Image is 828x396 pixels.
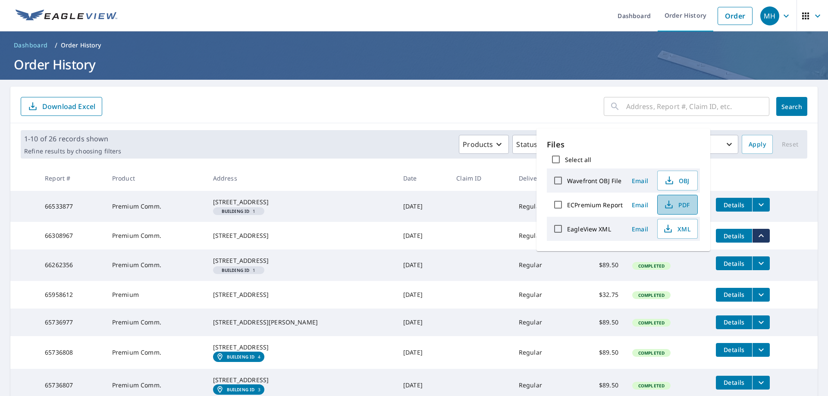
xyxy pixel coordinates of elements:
li: / [55,40,57,50]
em: Building ID [222,268,250,272]
button: OBJ [657,171,698,190]
button: PDF [657,195,698,215]
button: detailsBtn-66262356 [716,256,752,270]
span: Details [721,290,747,299]
td: Regular [512,336,572,369]
button: Email [626,198,654,212]
td: 65736977 [38,309,105,336]
td: Regular [512,249,572,281]
span: Completed [633,292,670,298]
div: [STREET_ADDRESS] [213,256,389,265]
td: [DATE] [396,249,449,281]
button: Download Excel [21,97,102,116]
span: Details [721,201,747,209]
a: Order [718,7,753,25]
div: [STREET_ADDRESS] [213,343,389,352]
input: Address, Report #, Claim ID, etc. [626,94,769,118]
td: [DATE] [396,222,449,249]
button: filesDropdownBtn-65736977 [752,315,770,329]
button: detailsBtn-65736807 [716,376,752,390]
span: Completed [633,263,670,269]
span: 1 [216,209,261,213]
span: Completed [633,383,670,389]
span: Dashboard [14,41,48,50]
span: Email [630,225,650,233]
div: MH [760,6,779,25]
button: detailsBtn-65736977 [716,315,752,329]
button: detailsBtn-65958612 [716,288,752,302]
th: Date [396,165,449,191]
span: Details [721,378,747,387]
label: ECPremium Report [567,201,623,209]
button: XML [657,219,698,239]
td: Regular [512,281,572,309]
p: Download Excel [42,102,95,111]
p: Files [547,139,700,150]
span: Details [721,318,747,326]
button: Search [776,97,807,116]
button: filesDropdownBtn-65736808 [752,343,770,357]
button: Email [626,174,654,187]
a: Building ID4 [213,352,264,362]
span: PDF [663,200,690,210]
p: 1-10 of 26 records shown [24,134,121,144]
td: $89.50 [572,336,625,369]
img: EV Logo [16,9,117,22]
button: filesDropdownBtn-65958612 [752,288,770,302]
p: Order History [61,41,101,50]
td: $32.75 [572,281,625,309]
span: Email [630,201,650,209]
span: Apply [749,139,766,150]
span: Completed [633,320,670,326]
div: [STREET_ADDRESS] [213,231,389,240]
label: EagleView XML [567,225,611,233]
label: Wavefront OBJ File [567,177,621,185]
a: Dashboard [10,38,51,52]
button: filesDropdownBtn-66308967 [752,229,770,243]
p: Products [463,139,493,150]
td: Premium Comm. [105,309,206,336]
th: Report # [38,165,105,191]
span: 1 [216,268,261,272]
a: Building ID3 [213,384,264,395]
button: Status [512,135,553,154]
td: Regular [512,309,572,336]
button: detailsBtn-65736808 [716,343,752,357]
th: Product [105,165,206,191]
button: filesDropdownBtn-65736807 [752,376,770,390]
td: Regular [512,191,572,222]
span: Search [783,103,800,111]
label: Select all [565,156,591,164]
td: 65736808 [38,336,105,369]
td: $89.50 [572,309,625,336]
td: Premium [105,281,206,309]
td: Regular [512,222,572,249]
button: Products [459,135,509,154]
button: Email [626,222,654,236]
span: XML [663,224,690,234]
td: [DATE] [396,281,449,309]
td: $89.50 [572,249,625,281]
p: Status [516,139,537,150]
td: Premium Comm. [105,249,206,281]
th: Claim ID [449,165,512,191]
td: 66308967 [38,222,105,249]
td: Premium Comm. [105,336,206,369]
em: Building ID [227,387,255,392]
td: [DATE] [396,191,449,222]
span: Details [721,346,747,354]
td: [DATE] [396,309,449,336]
span: Completed [633,350,670,356]
nav: breadcrumb [10,38,818,52]
button: filesDropdownBtn-66533877 [752,198,770,212]
div: [STREET_ADDRESS] [213,376,389,384]
td: Premium Comm. [105,222,206,249]
div: [STREET_ADDRESS] [213,198,389,206]
td: [DATE] [396,336,449,369]
th: Delivery [512,165,572,191]
div: [STREET_ADDRESS][PERSON_NAME] [213,318,389,327]
h1: Order History [10,56,818,73]
em: Building ID [222,209,250,213]
p: Refine results by choosing filters [24,147,121,155]
span: OBJ [663,175,690,186]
